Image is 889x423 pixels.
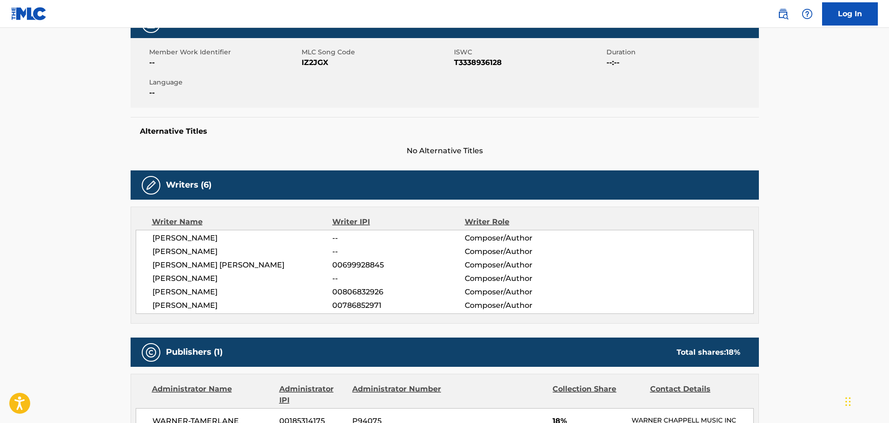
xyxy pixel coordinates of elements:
[332,286,464,298] span: 00806832926
[302,57,452,68] span: IZ2JGX
[149,87,299,98] span: --
[152,273,333,284] span: [PERSON_NAME]
[465,246,585,257] span: Composer/Author
[774,5,792,23] a: Public Search
[465,286,585,298] span: Composer/Author
[166,180,211,190] h5: Writers (6)
[332,216,465,228] div: Writer IPI
[131,145,759,156] span: No Alternative Titles
[149,47,299,57] span: Member Work Identifier
[845,388,851,416] div: Drag
[166,347,223,358] h5: Publishers (1)
[677,347,740,358] div: Total shares:
[332,273,464,284] span: --
[332,260,464,271] span: 00699928845
[332,246,464,257] span: --
[777,8,789,20] img: search
[454,57,604,68] span: T3338936128
[140,127,750,136] h5: Alternative Titles
[606,57,757,68] span: --:--
[279,384,345,406] div: Administrator IPI
[145,347,157,358] img: Publishers
[152,246,333,257] span: [PERSON_NAME]
[465,260,585,271] span: Composer/Author
[152,300,333,311] span: [PERSON_NAME]
[152,216,333,228] div: Writer Name
[465,216,585,228] div: Writer Role
[726,348,740,357] span: 18 %
[149,57,299,68] span: --
[152,384,272,406] div: Administrator Name
[332,300,464,311] span: 00786852971
[145,180,157,191] img: Writers
[152,233,333,244] span: [PERSON_NAME]
[302,47,452,57] span: MLC Song Code
[822,2,878,26] a: Log In
[11,7,47,20] img: MLC Logo
[465,233,585,244] span: Composer/Author
[465,273,585,284] span: Composer/Author
[798,5,817,23] div: Help
[454,47,604,57] span: ISWC
[802,8,813,20] img: help
[352,384,442,406] div: Administrator Number
[843,378,889,423] iframe: Chat Widget
[553,384,643,406] div: Collection Share
[332,233,464,244] span: --
[152,260,333,271] span: [PERSON_NAME] [PERSON_NAME]
[606,47,757,57] span: Duration
[465,300,585,311] span: Composer/Author
[149,78,299,87] span: Language
[152,286,333,298] span: [PERSON_NAME]
[650,384,740,406] div: Contact Details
